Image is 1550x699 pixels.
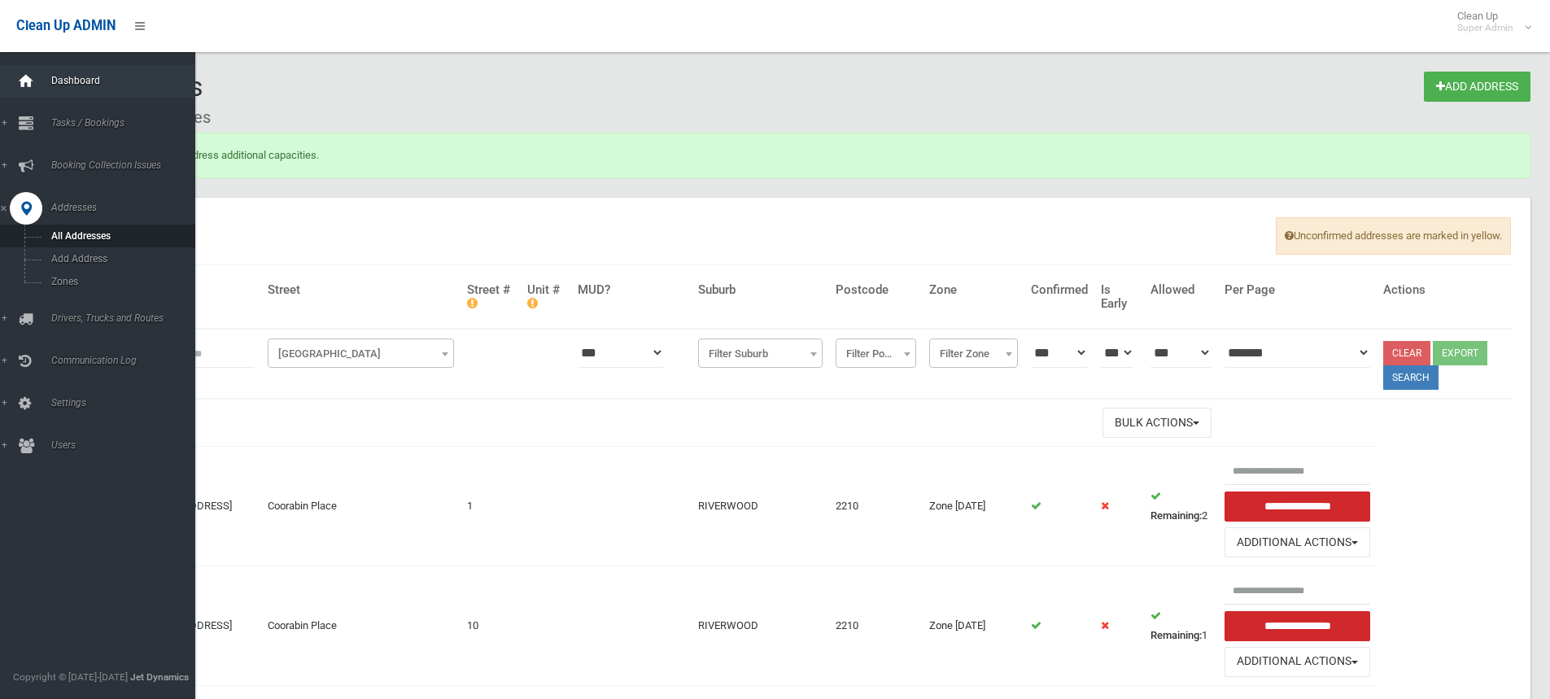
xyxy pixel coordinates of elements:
strong: Jet Dynamics [130,671,189,683]
a: Clear [1383,341,1430,365]
h4: Suburb [698,283,823,297]
td: 1 [1144,566,1217,686]
h4: Actions [1383,283,1504,297]
span: Add Address [46,253,194,264]
span: Filter Postcode [840,343,912,365]
h4: Street [268,283,454,297]
button: Search [1383,365,1439,390]
td: 1 [461,447,521,566]
small: Super Admin [1457,22,1513,34]
h4: Street # [467,283,514,310]
strong: Remaining: [1150,509,1202,522]
span: Filter Suburb [698,339,823,368]
span: Addresses [46,202,207,213]
h4: Unit # [527,283,564,310]
h4: Zone [929,283,1018,297]
td: RIVERWOOD [692,566,829,686]
h4: MUD? [578,283,686,297]
td: 10 [461,566,521,686]
span: Filter Street [272,343,450,365]
span: Settings [46,397,207,408]
strong: Remaining: [1150,629,1202,641]
span: Users [46,439,207,451]
span: Filter Zone [929,339,1018,368]
span: All Addresses [46,230,194,242]
span: Filter Street [268,339,454,368]
h4: Postcode [836,283,916,297]
div: Successfully update address additional capacities. [72,133,1530,178]
td: Zone [DATE] [923,566,1024,686]
span: Booking Collection Issues [46,159,207,171]
span: Filter Zone [933,343,1014,365]
h4: Confirmed [1031,283,1088,297]
h4: Per Page [1225,283,1371,297]
button: Export [1433,341,1487,365]
span: Clean Up ADMIN [16,18,116,33]
td: 2 [1144,447,1217,566]
span: Communication Log [46,355,207,366]
h4: Address [138,283,255,297]
td: Coorabin Place [261,447,461,566]
span: Tasks / Bookings [46,117,207,129]
button: Additional Actions [1225,527,1371,557]
span: Unconfirmed addresses are marked in yellow. [1276,217,1511,255]
td: 2210 [829,447,923,566]
td: 2210 [829,566,923,686]
span: Copyright © [DATE]-[DATE] [13,671,128,683]
td: RIVERWOOD [692,447,829,566]
span: Filter Postcode [836,339,916,368]
td: Coorabin Place [261,566,461,686]
span: Dashboard [46,75,207,86]
span: Clean Up [1449,10,1530,34]
span: Filter Suburb [702,343,819,365]
td: Zone [DATE] [923,447,1024,566]
h4: Is Early [1101,283,1138,310]
a: Add Address [1424,72,1530,102]
button: Additional Actions [1225,647,1371,677]
span: Drivers, Trucks and Routes [46,312,207,324]
button: Bulk Actions [1102,408,1212,438]
span: Zones [46,276,194,287]
h4: Allowed [1150,283,1211,297]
